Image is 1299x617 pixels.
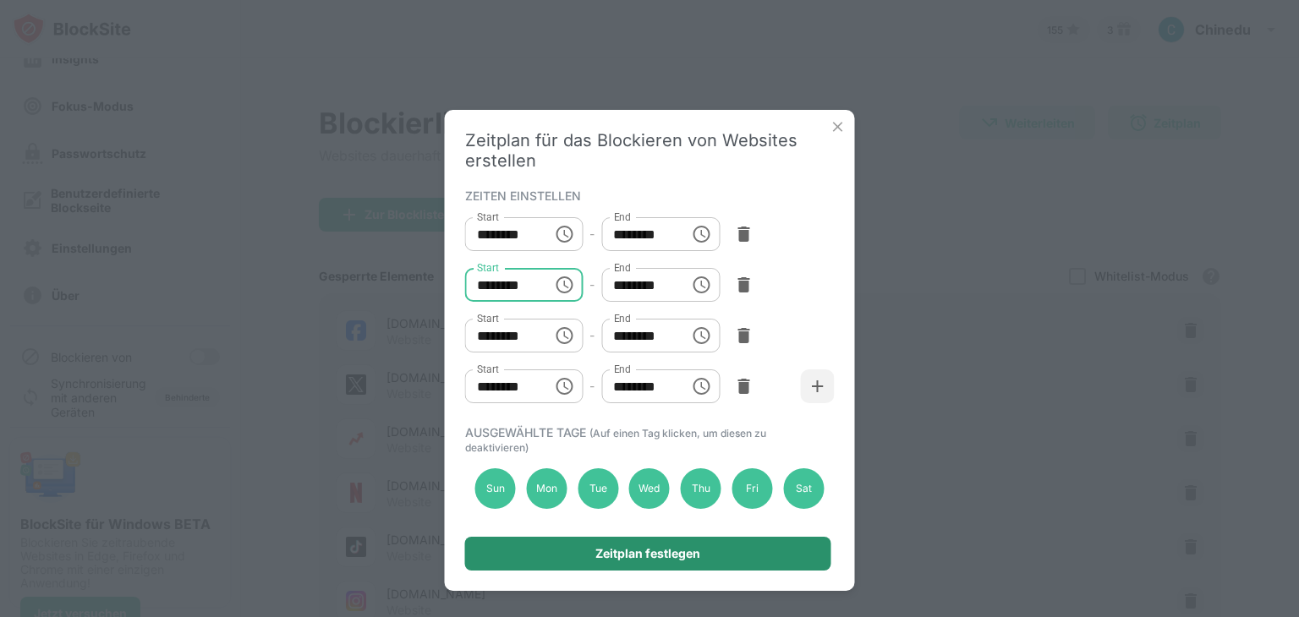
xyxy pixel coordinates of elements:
[613,311,631,325] label: End
[613,210,631,224] label: End
[613,260,631,275] label: End
[477,260,499,275] label: Start
[465,427,766,454] span: (Auf einen Tag klicken, um diesen zu deaktivieren)
[629,468,670,509] div: Wed
[578,468,618,509] div: Tue
[547,319,581,352] button: Choose time, selected time is 6:35 PM
[547,217,581,251] button: Choose time, selected time is 12:00 AM
[783,468,824,509] div: Sat
[465,188,830,202] div: ZEITEN EINSTELLEN
[547,369,581,403] button: Choose time, selected time is 8:30 PM
[477,362,499,376] label: Start
[613,362,631,376] label: End
[547,268,581,302] button: Choose time, selected time is 3:15 PM
[465,130,835,171] div: Zeitplan für das Blockieren von Websites erstellen
[475,468,516,509] div: Sun
[477,210,499,224] label: Start
[684,369,718,403] button: Choose time, selected time is 11:59 PM
[830,118,847,135] img: x-button.svg
[589,326,595,345] div: -
[684,319,718,352] button: Choose time, selected time is 8:20 PM
[589,276,595,294] div: -
[465,425,830,454] div: AUSGEWÄHLTE TAGE
[589,225,595,243] div: -
[684,268,718,302] button: Choose time, selected time is 6:24 PM
[477,311,499,325] label: Start
[684,217,718,251] button: Choose time, selected time is 3:00 PM
[589,377,595,396] div: -
[681,468,721,509] div: Thu
[732,468,773,509] div: Fri
[526,468,567,509] div: Mon
[595,547,700,560] div: Zeitplan festlegen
